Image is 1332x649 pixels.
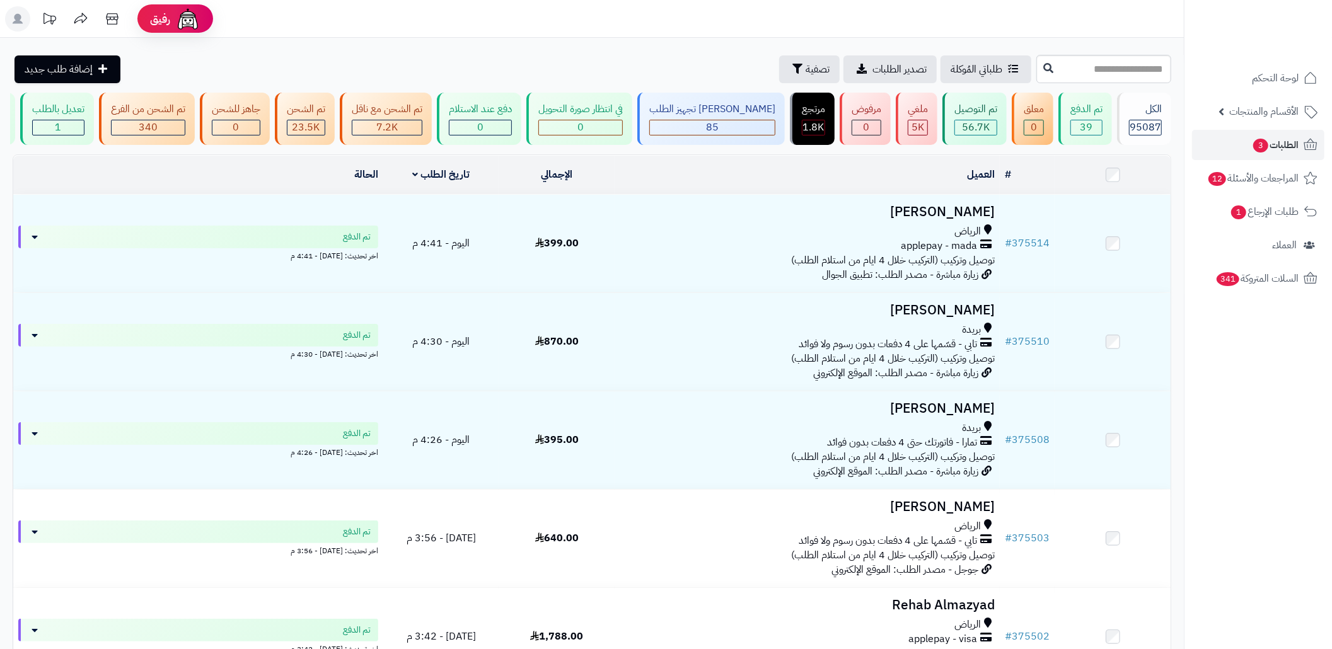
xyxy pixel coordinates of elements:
[954,617,981,632] span: الرياض
[837,93,893,145] a: مرفوض 0
[908,632,977,646] span: applepay - visa
[1192,263,1324,294] a: السلات المتروكة341
[1005,236,1012,251] span: #
[1192,230,1324,260] a: العملاء
[1005,167,1011,182] a: #
[407,531,476,546] span: [DATE] - 3:56 م
[212,102,260,117] div: جاهز للشحن
[139,120,158,135] span: 340
[18,543,378,556] div: اخر تحديث: [DATE] - 3:56 م
[1252,69,1299,87] span: لوحة التحكم
[14,55,120,83] a: إضافة طلب جديد
[1005,236,1050,251] a: #375514
[1215,270,1299,287] span: السلات المتروكة
[791,449,995,464] span: توصيل وتركيب (التركيب خلال 4 ايام من استلام الطلب)
[852,102,881,117] div: مرفوض
[32,102,84,117] div: تعديل بالطلب
[1192,63,1324,93] a: لوحة التحكم
[803,120,825,135] span: 1.8K
[787,93,837,145] a: مرتجع 1.8K
[955,120,997,135] div: 56662
[412,167,470,182] a: تاريخ الطلب
[1005,334,1012,349] span: #
[337,93,434,145] a: تم الشحن مع ناقل 7.2K
[1024,120,1043,135] div: 0
[1005,629,1050,644] a: #375502
[908,120,927,135] div: 4975
[864,120,870,135] span: 0
[791,351,995,366] span: توصيل وتركيب (التركيب خلال 4 ايام من استلام الطلب)
[967,167,995,182] a: العميل
[343,624,371,636] span: تم الدفع
[1192,197,1324,227] a: طلبات الإرجاع1
[1208,172,1226,186] span: 12
[706,120,719,135] span: 85
[802,120,825,135] div: 1813
[951,62,1002,77] span: طلباتي المُوكلة
[954,519,981,534] span: الرياض
[620,205,995,219] h3: [PERSON_NAME]
[791,548,995,563] span: توصيل وتركيب (التركيب خلال 4 ايام من استلام الطلب)
[412,236,470,251] span: اليوم - 4:41 م
[1130,120,1161,135] span: 95087
[1272,236,1297,254] span: العملاء
[477,120,484,135] span: 0
[1005,531,1012,546] span: #
[197,93,272,145] a: جاهز للشحن 0
[1005,629,1012,644] span: #
[954,102,997,117] div: تم التوصيل
[539,120,622,135] div: 0
[1005,531,1050,546] a: #375503
[25,62,93,77] span: إضافة طلب جديد
[620,303,995,318] h3: [PERSON_NAME]
[412,334,470,349] span: اليوم - 4:30 م
[524,93,635,145] a: في انتظار صورة التحويل 0
[352,102,422,117] div: تم الشحن مع ناقل
[287,102,325,117] div: تم الشحن
[292,120,320,135] span: 23.5K
[779,55,840,83] button: تصفية
[901,239,977,253] span: applepay - mada
[649,102,775,117] div: [PERSON_NAME] تجهيز الطلب
[535,531,579,546] span: 640.00
[18,93,96,145] a: تعديل بالطلب 1
[1207,169,1299,187] span: المراجعات والأسئلة
[1009,93,1056,145] a: معلق 0
[620,401,995,416] h3: [PERSON_NAME]
[1230,203,1299,221] span: طلبات الإرجاع
[941,55,1031,83] a: طلباتي المُوكلة
[530,629,583,644] span: 1,788.00
[449,102,512,117] div: دفع عند الاستلام
[352,120,422,135] div: 7223
[287,120,325,135] div: 23546
[272,93,337,145] a: تم الشحن 23.5K
[343,231,371,243] span: تم الدفع
[1229,103,1299,120] span: الأقسام والمنتجات
[535,236,579,251] span: 399.00
[18,347,378,360] div: اخر تحديث: [DATE] - 4:30 م
[535,432,579,447] span: 395.00
[962,421,981,435] span: بريدة
[535,334,579,349] span: 870.00
[1253,139,1268,152] span: 3
[1070,102,1103,117] div: تم الدفع
[799,534,977,548] span: تابي - قسّمها على 4 دفعات بدون رسوم ولا فوائد
[18,445,378,458] div: اخر تحديث: [DATE] - 4:26 م
[33,6,65,35] a: تحديثات المنصة
[635,93,787,145] a: [PERSON_NAME] تجهيز الطلب 85
[175,6,200,32] img: ai-face.png
[799,337,977,352] span: تابي - قسّمها على 4 دفعات بدون رسوم ولا فوائد
[112,120,185,135] div: 340
[872,62,927,77] span: تصدير الطلبات
[343,526,371,538] span: تم الدفع
[1080,120,1093,135] span: 39
[577,120,584,135] span: 0
[962,323,981,337] span: بريدة
[962,120,990,135] span: 56.7K
[96,93,197,145] a: تم الشحن من الفرع 340
[1129,102,1162,117] div: الكل
[150,11,170,26] span: رفيق
[822,267,978,282] span: زيارة مباشرة - مصدر الطلب: تطبيق الجوال
[1192,163,1324,193] a: المراجعات والأسئلة12
[620,500,995,514] h3: [PERSON_NAME]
